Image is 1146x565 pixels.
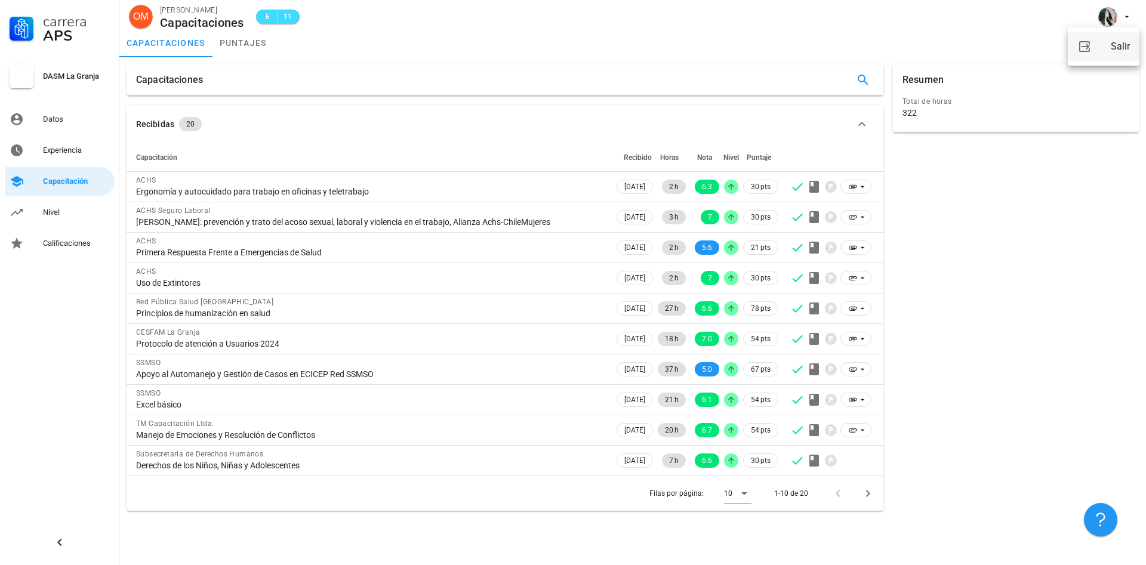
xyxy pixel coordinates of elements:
th: Puntaje [741,143,781,172]
span: 67 pts [751,363,771,375]
span: 5.6 [702,240,712,255]
span: [DATE] [624,180,645,193]
span: 6.3 [702,180,712,194]
div: Total de horas [902,95,1129,107]
span: Nivel [723,153,739,162]
div: Apoyo al Automanejo y Gestión de Casos en ECICEP Red SSMSO [136,369,605,379]
span: [DATE] [624,211,645,224]
span: 78 pts [751,302,771,314]
span: 21 h [665,393,679,407]
span: ACHS [136,267,156,276]
span: 2 h [669,271,679,285]
span: Horas [660,153,679,162]
span: 6.1 [702,393,712,407]
span: [DATE] [624,393,645,406]
span: [DATE] [624,241,645,254]
a: Experiencia [5,136,115,165]
span: Capacitación [136,153,177,162]
span: [DATE] [624,332,645,345]
div: avatar [1098,7,1117,26]
span: Subsecretaria de Derechos Humanos [136,450,263,458]
span: CESFAM La Granja [136,328,200,336]
span: SSMSO [136,389,161,397]
span: 7 [708,271,712,285]
th: Capacitación [127,143,614,172]
div: Primera Respuesta Frente a Emergencias de Salud [136,247,605,258]
span: ACHS [136,237,156,245]
a: puntajes [212,29,274,57]
span: OM [133,5,149,29]
th: Nota [688,143,722,172]
span: Recibido [624,153,652,162]
div: Capacitaciones [136,64,203,95]
span: 6.7 [702,423,712,437]
div: Nivel [43,208,110,217]
span: 5.0 [702,362,712,376]
span: 7 [708,210,712,224]
button: Recibidas 20 [127,105,883,143]
span: 30 pts [751,272,771,284]
span: TM Capacitación Ltda. [136,419,214,428]
th: Recibido [614,143,655,172]
div: Recibidas [136,118,174,131]
span: 30 pts [751,211,771,223]
div: Ergonomía y autocuidado para trabajo en oficinas y teletrabajo [136,186,605,197]
div: 10Filas por página: [724,484,751,503]
div: Datos [43,115,110,124]
span: 7 h [669,453,679,468]
span: 6.6 [702,301,712,316]
span: 37 h [665,362,679,376]
span: 30 pts [751,455,771,467]
div: Resumen [902,64,944,95]
div: 10 [724,488,732,499]
th: Nivel [722,143,741,172]
span: [DATE] [624,424,645,437]
div: Capacitaciones [160,16,244,29]
span: Puntaje [747,153,771,162]
span: [DATE] [624,363,645,376]
div: [PERSON_NAME]: prevención y trato del acoso sexual, laboral y violencia en el trabajo, Alianza Ac... [136,217,605,227]
span: 11 [283,11,292,23]
span: [DATE] [624,454,645,467]
span: [DATE] [624,302,645,315]
div: [PERSON_NAME] [160,4,244,16]
div: Carrera [43,14,110,29]
div: Salir [1111,35,1130,58]
div: Protocolo de atención a Usuarios 2024 [136,338,605,349]
span: 3 h [669,210,679,224]
span: SSMSO [136,359,161,367]
span: 2 h [669,180,679,194]
div: Derechos de los Niños, Niñas y Adolescentes [136,460,605,471]
span: 6.6 [702,453,712,468]
span: 27 h [665,301,679,316]
a: Datos [5,105,115,134]
span: Red Pública Salud [GEOGRAPHIC_DATA] [136,298,273,306]
span: 54 pts [751,424,771,436]
span: 2 h [669,240,679,255]
span: 54 pts [751,333,771,345]
span: Nota [697,153,712,162]
div: Filas por página: [649,476,751,511]
div: avatar [129,5,153,29]
span: 21 pts [751,242,771,254]
a: Nivel [5,198,115,227]
div: Calificaciones [43,239,110,248]
div: 1-10 de 20 [774,488,808,499]
span: E [263,11,273,23]
span: 20 h [665,423,679,437]
div: 322 [902,107,917,118]
div: Capacitación [43,177,110,186]
div: Manejo de Emociones y Resolución de Conflictos [136,430,605,440]
a: Calificaciones [5,229,115,258]
span: 7.0 [702,332,712,346]
th: Horas [655,143,688,172]
span: ACHS [136,176,156,184]
span: 30 pts [751,181,771,193]
span: [DATE] [624,271,645,285]
span: 18 h [665,332,679,346]
span: ACHS Seguro Laboral [136,206,211,215]
div: Experiencia [43,146,110,155]
div: DASM La Granja [43,72,110,81]
span: 20 [186,117,195,131]
div: Principios de humanización en salud [136,308,605,319]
